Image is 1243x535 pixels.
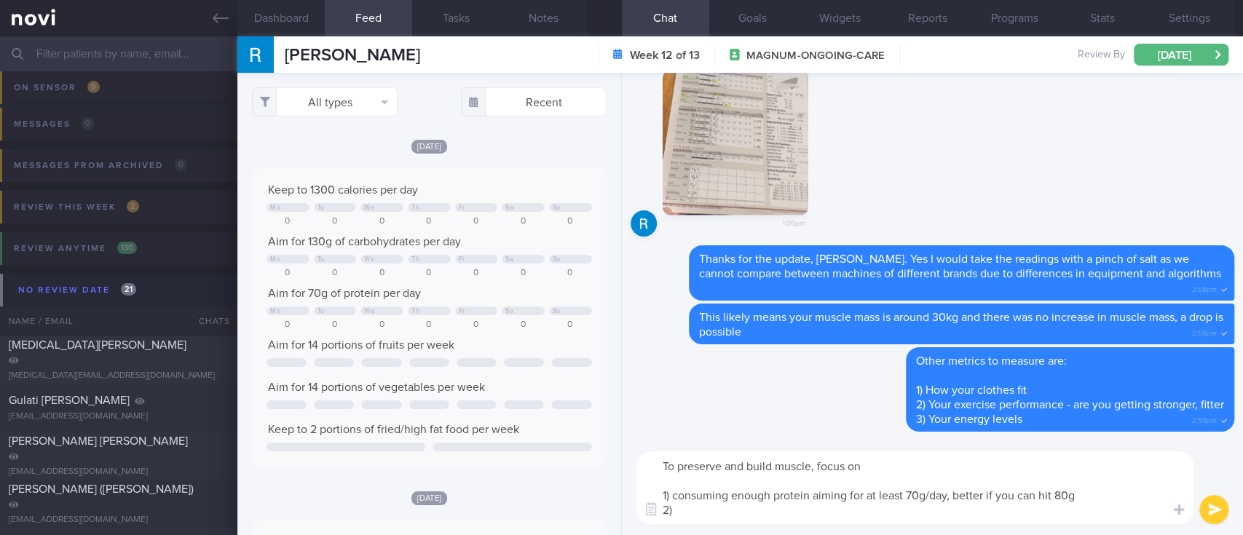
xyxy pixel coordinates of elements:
[314,216,357,227] div: 0
[360,216,403,227] div: 0
[268,381,485,393] span: Aim for 14 portions of vegetables per week
[317,307,325,315] div: Tu
[459,255,465,263] div: Fr
[314,268,357,279] div: 0
[699,253,1221,280] span: Thanks for the update, [PERSON_NAME]. Yes I would take the readings with a pinch of salt as we ca...
[270,204,280,212] div: Mo
[267,320,309,330] div: 0
[317,255,325,263] div: Tu
[746,49,885,63] span: MAGNUM-ONGOING-CARE
[121,283,136,296] span: 21
[502,268,545,279] div: 0
[408,268,451,279] div: 0
[455,268,498,279] div: 0
[549,216,592,227] div: 0
[505,307,513,315] div: Sa
[10,156,191,175] div: Messages from Archived
[553,255,561,263] div: Su
[314,320,357,330] div: 0
[916,384,1027,396] span: 1) How your clothes fit
[364,204,374,212] div: We
[117,242,137,254] span: 130
[285,47,420,64] span: [PERSON_NAME]
[916,399,1224,411] span: 2) Your exercise performance - are you getting stronger, fitter
[553,307,561,315] div: Su
[9,435,188,447] span: [PERSON_NAME] [PERSON_NAME]
[10,114,98,134] div: Messages
[252,87,398,116] button: All types
[1078,49,1125,62] span: Review By
[630,48,700,63] strong: Week 12 of 13
[505,204,513,212] div: Sa
[408,320,451,330] div: 0
[455,320,498,330] div: 0
[364,307,374,315] div: We
[175,159,187,171] span: 0
[9,515,229,526] div: [EMAIL_ADDRESS][DOMAIN_NAME]
[9,339,186,351] span: [MEDICAL_DATA][PERSON_NAME]
[411,491,448,505] span: [DATE]
[9,483,194,495] span: [PERSON_NAME] ([PERSON_NAME])
[267,216,309,227] div: 0
[459,204,465,212] div: Fr
[268,288,421,299] span: Aim for 70g of protein per day
[502,216,545,227] div: 0
[1192,412,1217,426] span: 2:59pm
[1192,325,1217,338] span: 2:58pm
[549,320,592,330] div: 0
[15,280,140,300] div: No review date
[268,184,418,196] span: Keep to 1300 calories per day
[663,69,808,215] img: Photo by Rebecca Goh
[10,197,143,217] div: Review this week
[9,370,229,381] div: [MEDICAL_DATA][EMAIL_ADDRESS][DOMAIN_NAME]
[268,236,461,247] span: Aim for 130g of carbohydrates per day
[411,140,448,154] span: [DATE]
[364,255,374,263] div: We
[411,204,419,212] div: Th
[9,395,130,406] span: Gulati [PERSON_NAME]
[783,215,805,229] span: 1:09pm
[455,216,498,227] div: 0
[505,255,513,263] div: Sa
[408,216,451,227] div: 0
[916,355,1067,367] span: Other metrics to measure are:
[127,200,139,213] span: 2
[502,320,545,330] div: 0
[9,411,229,422] div: [EMAIL_ADDRESS][DOMAIN_NAME]
[411,255,419,263] div: Th
[1192,281,1217,295] span: 2:58pm
[699,312,1223,338] span: This likely means your muscle mass is around 30kg and there was no increase in muscle mass, a dro...
[9,467,229,477] div: [EMAIL_ADDRESS][DOMAIN_NAME]
[270,307,280,315] div: Mo
[317,204,325,212] div: Tu
[268,424,519,435] span: Keep to 2 portions of fried/high fat food per week
[360,320,403,330] div: 0
[1134,44,1228,66] button: [DATE]
[459,307,465,315] div: Fr
[270,255,280,263] div: Mo
[10,239,141,258] div: Review anytime
[82,117,94,130] span: 0
[179,306,237,336] div: Chats
[553,204,561,212] div: Su
[360,268,403,279] div: 0
[268,339,454,351] span: Aim for 14 portions of fruits per week
[267,268,309,279] div: 0
[411,307,419,315] div: Th
[549,268,592,279] div: 0
[916,413,1022,425] span: 3) Your energy levels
